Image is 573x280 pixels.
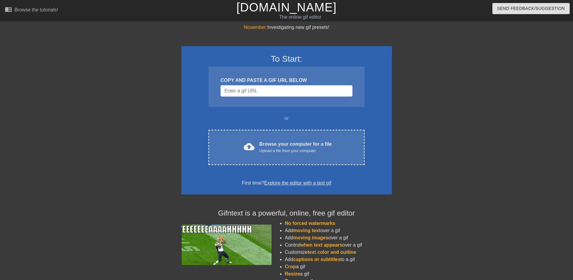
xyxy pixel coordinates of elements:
[189,54,384,64] h3: To Start:
[285,241,392,249] li: Control over a gif
[259,148,332,154] div: Upload a file from your computer
[197,115,376,122] div: or
[285,249,392,256] li: Customize
[293,228,320,233] span: moving text
[14,7,58,12] div: Browse the tutorials!
[259,141,332,154] div: Browse your computer for a file
[5,6,58,15] a: Browse the tutorials!
[285,271,300,276] span: Resize
[5,6,12,13] span: menu_book
[300,242,342,247] span: when text appears
[189,179,384,187] div: First time?
[307,250,356,255] span: text color and outline
[194,14,406,21] div: The online gif editor
[285,221,335,226] span: No forced watermarks
[293,257,340,262] span: captions or subtitles
[181,209,392,218] h4: Gifntext is a powerful, online, free gif editor
[236,1,337,14] a: [DOMAIN_NAME]
[497,5,565,12] span: Send Feedback/Suggestion
[181,24,392,31] div: Investigating new gif presets!
[220,77,352,84] div: COPY AND PASTE A GIF URL BELOW
[244,25,267,30] span: November:
[293,235,328,240] span: moving images
[264,180,331,185] a: Explore the editor with a test gif
[285,263,392,270] li: a gif
[285,227,392,234] li: Add over a gif
[285,264,296,269] span: Crop
[285,270,392,278] li: a gif
[244,141,254,152] span: cloud_upload
[285,234,392,241] li: Add over a gif
[181,225,272,265] img: football_small.gif
[492,3,570,14] button: Send Feedback/Suggestion
[285,256,392,263] li: Add to a gif
[220,85,352,97] input: Username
